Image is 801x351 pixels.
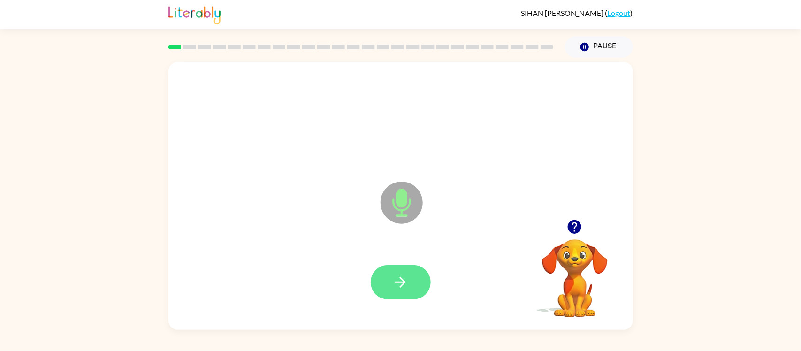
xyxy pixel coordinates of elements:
[565,36,633,58] button: Pause
[521,8,633,17] div: ( )
[608,8,631,17] a: Logout
[168,4,221,24] img: Literably
[528,225,622,319] video: Your browser must support playing .mp4 files to use Literably. Please try using another browser.
[521,8,605,17] span: SIHAN [PERSON_NAME]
